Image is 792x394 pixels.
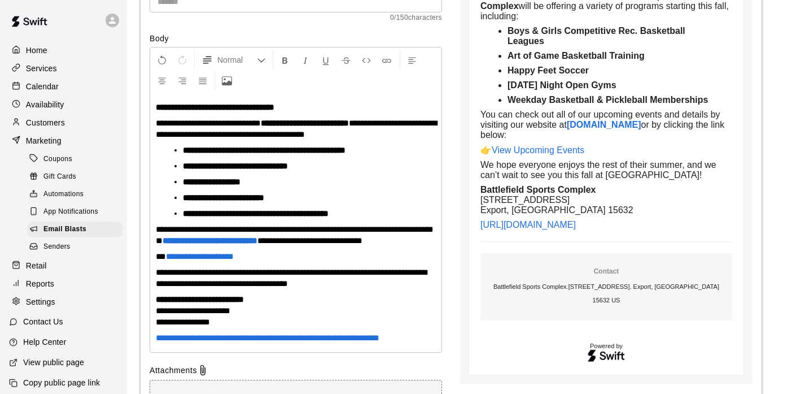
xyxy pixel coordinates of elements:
span: will be offering a variety of programs starting this fall, including: [480,1,731,21]
button: Undo [152,50,172,70]
span: You can check out all of our upcoming events and details by visiting our website at [480,110,723,129]
button: Insert Code [357,50,376,70]
button: Center Align [152,70,172,90]
span: Senders [43,241,71,253]
p: Settings [26,296,55,308]
a: Availability [9,96,118,113]
a: Calendar [9,78,118,95]
a: Senders [27,239,127,256]
button: Left Align [402,50,422,70]
a: Gift Cards [27,168,127,185]
p: Battlefield Sports Complex . [STREET_ADDRESS]. Export, [GEOGRAPHIC_DATA] 15632 US [485,280,728,307]
a: Coupons [27,150,127,168]
button: Redo [173,50,192,70]
span: 👉 [480,145,492,155]
div: Coupons [27,151,122,167]
button: Format Bold [275,50,295,70]
div: Email Blasts [27,222,122,237]
img: Swift logo [587,348,625,363]
strong: Art of Game Basketball Training [507,51,645,60]
span: Normal [217,54,257,66]
div: Gift Cards [27,169,122,185]
span: Coupons [43,154,72,165]
a: [URL][DOMAIN_NAME] [480,220,576,230]
a: Home [9,42,118,59]
p: Home [26,45,47,56]
p: Reports [26,278,54,289]
p: Powered by [480,343,732,349]
button: Format Strikethrough [336,50,356,70]
span: Email Blasts [43,224,86,235]
strong: [DATE] Night Open Gyms [507,80,616,90]
p: View public page [23,357,84,368]
p: Help Center [23,336,66,348]
strong: Boys & Girls Competitive Rec. Basketball Leagues [507,26,688,46]
button: Insert Link [377,50,396,70]
p: Copy public page link [23,377,100,388]
p: Calendar [26,81,59,92]
a: Settings [9,293,118,310]
div: Attachments [150,365,442,376]
a: Retail [9,257,118,274]
p: Retail [26,260,47,271]
label: Body [150,33,442,44]
span: [STREET_ADDRESS] [480,195,570,205]
a: [DOMAIN_NAME] [567,120,641,129]
strong: Happy Feet Soccer [507,66,589,75]
span: Gift Cards [43,171,76,183]
span: or by clicking the link below: [480,120,727,140]
a: Email Blasts [27,221,127,239]
p: Contact Us [23,316,63,327]
div: Automations [27,187,122,202]
strong: Battlefield Sports Complex [480,185,596,194]
button: Format Italics [296,50,315,70]
a: Services [9,60,118,77]
button: Upload Image [217,70,237,90]
a: Automations [27,186,127,204]
strong: Weekday Basketball & Pickleball Memberships [507,95,708,105]
button: Formatting Options [197,50,270,70]
a: View Upcoming Events [492,145,584,155]
div: App Notifications [27,204,122,220]
button: Format Underline [316,50,335,70]
p: Availability [26,99,64,110]
div: Senders [27,239,122,255]
a: Customers [9,114,118,131]
span: Automations [43,189,84,200]
a: App Notifications [27,204,127,221]
p: Contact [485,267,728,276]
span: App Notifications [43,206,98,218]
a: Marketing [9,132,118,149]
p: Customers [26,117,65,128]
p: Marketing [26,135,62,146]
button: Right Align [173,70,192,90]
a: Reports [9,275,118,292]
p: Services [26,63,57,74]
span: We hope everyone enjoys the rest of their summer, and we can’t wait to see you this fall at [GEOG... [480,160,719,180]
button: Justify Align [193,70,212,90]
span: 0 / 150 characters [150,12,442,24]
span: Export, [GEOGRAPHIC_DATA] 15632 [480,205,633,215]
